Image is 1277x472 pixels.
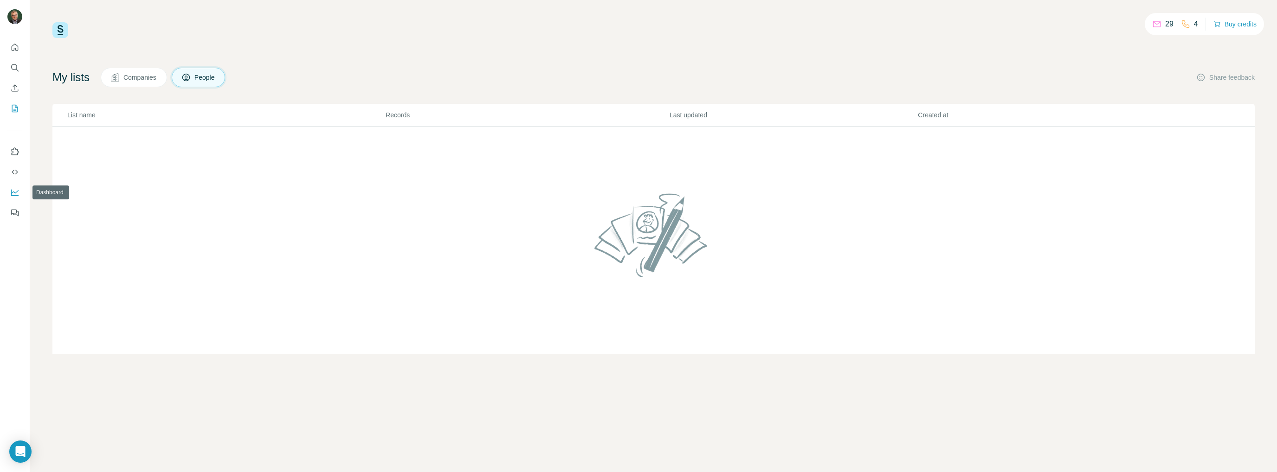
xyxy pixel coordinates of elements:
[7,59,22,76] button: Search
[9,440,32,463] div: Open Intercom Messenger
[386,110,669,120] p: Records
[1196,73,1255,82] button: Share feedback
[7,80,22,96] button: Enrich CSV
[52,70,90,85] h4: My lists
[7,204,22,221] button: Feedback
[123,73,157,82] span: Companies
[1194,19,1198,30] p: 4
[7,184,22,201] button: Dashboard
[7,143,22,160] button: Use Surfe on LinkedIn
[1165,19,1174,30] p: 29
[591,185,717,285] img: No lists found
[52,22,68,38] img: Surfe Logo
[7,100,22,117] button: My lists
[7,39,22,56] button: Quick start
[1213,18,1257,31] button: Buy credits
[67,110,385,120] p: List name
[194,73,216,82] span: People
[7,164,22,180] button: Use Surfe API
[7,9,22,24] img: Avatar
[670,110,917,120] p: Last updated
[918,110,1165,120] p: Created at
